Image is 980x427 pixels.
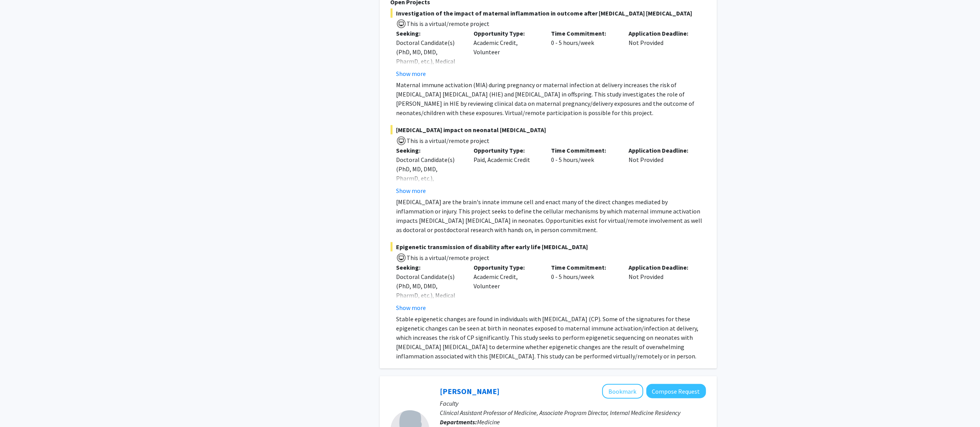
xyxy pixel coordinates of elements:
[646,384,706,398] button: Compose Request to Timothy Kuchera
[406,254,490,262] span: This is a virtual/remote project
[391,125,706,134] span: [MEDICAL_DATA] impact on neonatal [MEDICAL_DATA]
[396,303,426,312] button: Show more
[474,146,539,155] p: Opportunity Type:
[396,197,706,234] p: [MEDICAL_DATA] are the brain's innate immune cell and enact many of the direct changes mediated b...
[396,29,462,38] p: Seeking:
[391,242,706,251] span: Epigenetic transmission of disability after early life [MEDICAL_DATA]
[629,263,694,272] p: Application Deadline:
[545,146,623,195] div: 0 - 5 hours/week
[551,29,617,38] p: Time Commitment:
[396,38,462,84] div: Doctoral Candidate(s) (PhD, MD, DMD, PharmD, etc.), Medical Resident(s) / Medical Fellow(s)
[396,155,462,229] div: Doctoral Candidate(s) (PhD, MD, DMD, PharmD, etc.), Postdoctoral Researcher(s) / Research Staff, ...
[468,29,545,78] div: Academic Credit, Volunteer
[545,263,623,312] div: 0 - 5 hours/week
[396,80,706,117] p: Maternal immune activation (MIA) during pregnancy or maternal infection at delivery increases the...
[396,272,462,319] div: Doctoral Candidate(s) (PhD, MD, DMD, PharmD, etc.), Medical Resident(s) / Medical Fellow(s)
[474,263,539,272] p: Opportunity Type:
[623,146,700,195] div: Not Provided
[391,9,706,18] span: Investigation of the impact of maternal inflammation in outcome after [MEDICAL_DATA] [MEDICAL_DATA]
[396,186,426,195] button: Show more
[440,386,500,396] a: [PERSON_NAME]
[623,29,700,78] div: Not Provided
[396,314,706,361] p: Stable epigenetic changes are found in individuals with [MEDICAL_DATA] (CP). Some of the signatur...
[396,69,426,78] button: Show more
[551,263,617,272] p: Time Commitment:
[440,408,706,417] p: Clinical Assistant Professor of Medicine, Associate Program Director, Internal Medicine Residency
[6,392,33,421] iframe: Chat
[602,384,643,399] button: Add Timothy Kuchera to Bookmarks
[440,399,706,408] p: Faculty
[396,146,462,155] p: Seeking:
[623,263,700,312] div: Not Provided
[477,418,500,426] span: Medicine
[551,146,617,155] p: Time Commitment:
[629,146,694,155] p: Application Deadline:
[629,29,694,38] p: Application Deadline:
[468,263,545,312] div: Academic Credit, Volunteer
[474,29,539,38] p: Opportunity Type:
[468,146,545,195] div: Paid, Academic Credit
[406,137,490,145] span: This is a virtual/remote project
[396,263,462,272] p: Seeking:
[406,20,490,28] span: This is a virtual/remote project
[440,418,477,426] b: Departments:
[545,29,623,78] div: 0 - 5 hours/week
